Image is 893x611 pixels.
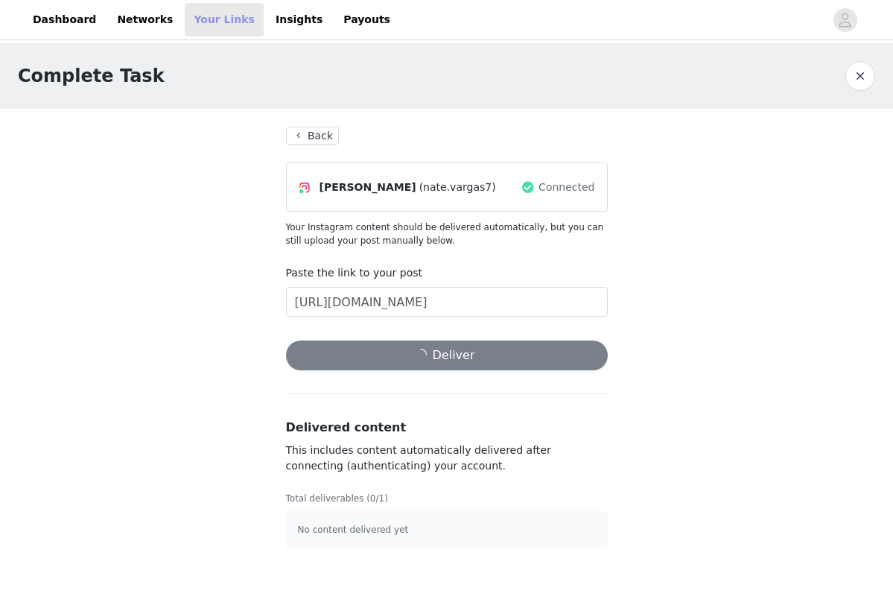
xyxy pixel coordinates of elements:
a: Insights [267,3,331,37]
h3: Delivered content [286,419,608,437]
label: Paste the link to your post [286,267,423,279]
p: Total deliverables (0/1) [286,492,608,505]
a: Payouts [334,3,399,37]
input: Paste the link to your content here [286,287,608,317]
button: Back [286,127,340,145]
span: [PERSON_NAME] [320,180,416,195]
p: Your Instagram content should be delivered automatically, but you can still upload your post manu... [286,221,608,247]
div: avatar [838,8,852,32]
img: Instagram Icon [299,182,311,194]
a: Networks [108,3,182,37]
a: Dashboard [24,3,105,37]
h1: Complete Task [18,63,165,89]
span: This includes content automatically delivered after connecting (authenticating) your account. [286,444,551,472]
span: (nate.vargas7) [419,180,496,195]
span: Connected [538,180,594,195]
a: Your Links [185,3,264,37]
p: No content delivered yet [298,523,596,536]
